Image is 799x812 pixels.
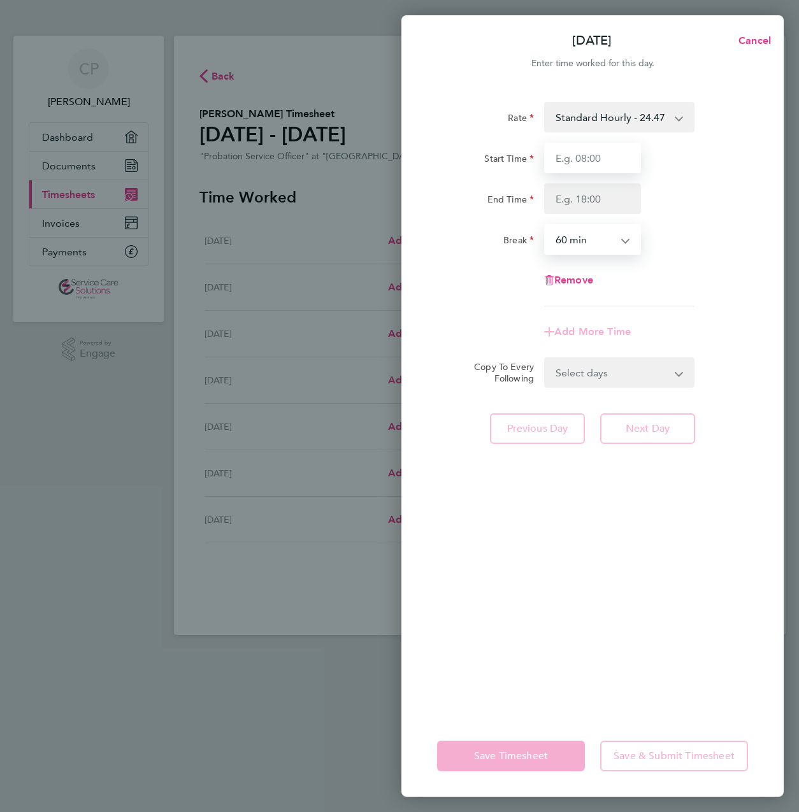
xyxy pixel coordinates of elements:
input: E.g. 08:00 [544,143,641,173]
label: End Time [487,194,534,209]
span: Remove [554,274,593,286]
label: Rate [508,112,534,127]
button: Cancel [718,28,784,53]
label: Copy To Every Following [464,361,534,384]
span: Cancel [735,34,771,46]
label: Start Time [484,153,534,168]
button: Remove [544,275,593,285]
input: E.g. 18:00 [544,183,641,214]
p: [DATE] [572,32,612,50]
div: Enter time worked for this day. [401,56,784,71]
label: Break [503,234,534,250]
